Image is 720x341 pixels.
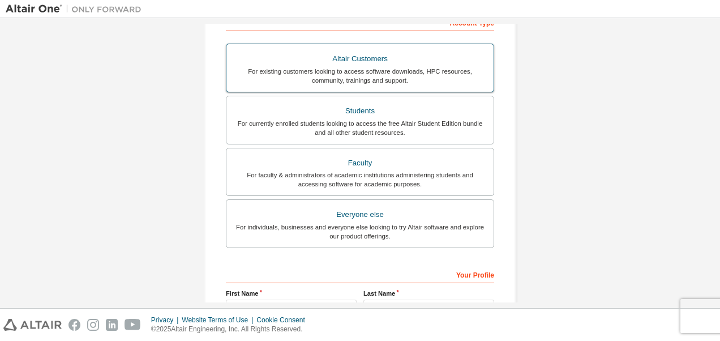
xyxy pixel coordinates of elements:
[151,316,182,325] div: Privacy
[233,119,487,137] div: For currently enrolled students looking to access the free Altair Student Edition bundle and all ...
[256,316,311,325] div: Cookie Consent
[87,319,99,331] img: instagram.svg
[151,325,312,334] p: © 2025 Altair Engineering, Inc. All Rights Reserved.
[233,223,487,241] div: For individuals, businesses and everyone else looking to try Altair software and explore our prod...
[363,289,494,298] label: Last Name
[233,170,487,189] div: For faculty & administrators of academic institutions administering students and accessing softwa...
[182,316,256,325] div: Website Terms of Use
[233,51,487,67] div: Altair Customers
[3,319,62,331] img: altair_logo.svg
[226,289,357,298] label: First Name
[233,155,487,171] div: Faculty
[106,319,118,331] img: linkedin.svg
[233,207,487,223] div: Everyone else
[68,319,80,331] img: facebook.svg
[233,103,487,119] div: Students
[233,67,487,85] div: For existing customers looking to access software downloads, HPC resources, community, trainings ...
[226,265,494,283] div: Your Profile
[6,3,147,15] img: Altair One
[125,319,141,331] img: youtube.svg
